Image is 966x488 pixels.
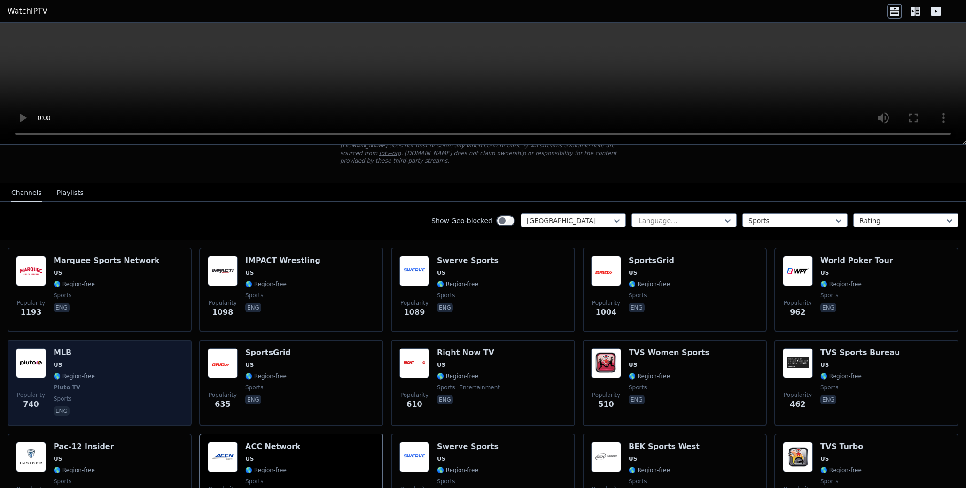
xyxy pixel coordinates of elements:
[399,256,429,286] img: Swerve Sports
[437,348,500,357] h6: Right Now TV
[54,478,71,485] span: sports
[23,399,39,410] span: 740
[820,361,829,369] span: US
[245,372,287,380] span: 🌎 Region-free
[784,299,812,307] span: Popularity
[820,384,838,391] span: sports
[245,280,287,288] span: 🌎 Region-free
[820,372,862,380] span: 🌎 Region-free
[54,269,62,277] span: US
[399,348,429,378] img: Right Now TV
[54,280,95,288] span: 🌎 Region-free
[783,348,813,378] img: TVS Sports Bureau
[820,256,893,265] h6: World Poker Tour
[629,361,637,369] span: US
[820,303,836,312] p: eng
[790,307,805,318] span: 962
[629,292,647,299] span: sports
[629,256,674,265] h6: SportsGrid
[57,184,84,202] button: Playlists
[208,442,238,472] img: ACC Network
[820,292,838,299] span: sports
[629,466,670,474] span: 🌎 Region-free
[437,372,478,380] span: 🌎 Region-free
[54,442,114,451] h6: Pac-12 Insider
[208,348,238,378] img: SportsGrid
[215,399,230,410] span: 635
[820,442,863,451] h6: TVS Turbo
[400,299,428,307] span: Popularity
[820,269,829,277] span: US
[17,391,45,399] span: Popularity
[820,466,862,474] span: 🌎 Region-free
[437,466,478,474] span: 🌎 Region-free
[399,442,429,472] img: Swerve Sports
[629,280,670,288] span: 🌎 Region-free
[629,478,647,485] span: sports
[245,361,254,369] span: US
[437,395,453,404] p: eng
[629,269,637,277] span: US
[54,292,71,299] span: sports
[245,478,263,485] span: sports
[400,391,428,399] span: Popularity
[437,384,455,391] span: sports
[245,256,320,265] h6: IMPACT Wrestling
[54,384,80,391] span: Pluto TV
[790,399,805,410] span: 462
[54,361,62,369] span: US
[245,466,287,474] span: 🌎 Region-free
[245,269,254,277] span: US
[17,299,45,307] span: Popularity
[54,256,160,265] h6: Marquee Sports Network
[591,348,621,378] img: TVS Women Sports
[820,478,838,485] span: sports
[404,307,425,318] span: 1089
[379,150,401,156] a: iptv-org
[629,395,645,404] p: eng
[406,399,422,410] span: 610
[16,256,46,286] img: Marquee Sports Network
[629,348,709,357] h6: TVS Women Sports
[245,303,261,312] p: eng
[245,384,263,391] span: sports
[54,406,70,416] p: eng
[54,348,95,357] h6: MLB
[820,395,836,404] p: eng
[783,442,813,472] img: TVS Turbo
[431,216,492,225] label: Show Geo-blocked
[437,269,445,277] span: US
[437,280,478,288] span: 🌎 Region-free
[212,307,234,318] span: 1098
[209,391,237,399] span: Popularity
[591,442,621,472] img: BEK Sports West
[437,478,455,485] span: sports
[783,256,813,286] img: World Poker Tour
[598,399,614,410] span: 510
[16,442,46,472] img: Pac-12 Insider
[8,6,47,17] a: WatchIPTV
[437,442,499,451] h6: Swerve Sports
[629,303,645,312] p: eng
[245,348,291,357] h6: SportsGrid
[21,307,42,318] span: 1193
[245,442,301,451] h6: ACC Network
[592,391,620,399] span: Popularity
[208,256,238,286] img: IMPACT Wrestling
[820,280,862,288] span: 🌎 Region-free
[340,142,626,164] p: [DOMAIN_NAME] does not host or serve any video content directly. All streams available here are s...
[54,455,62,463] span: US
[437,361,445,369] span: US
[629,455,637,463] span: US
[437,292,455,299] span: sports
[591,256,621,286] img: SportsGrid
[54,303,70,312] p: eng
[784,391,812,399] span: Popularity
[437,455,445,463] span: US
[592,299,620,307] span: Popularity
[11,184,42,202] button: Channels
[245,395,261,404] p: eng
[54,466,95,474] span: 🌎 Region-free
[596,307,617,318] span: 1004
[820,348,900,357] h6: TVS Sports Bureau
